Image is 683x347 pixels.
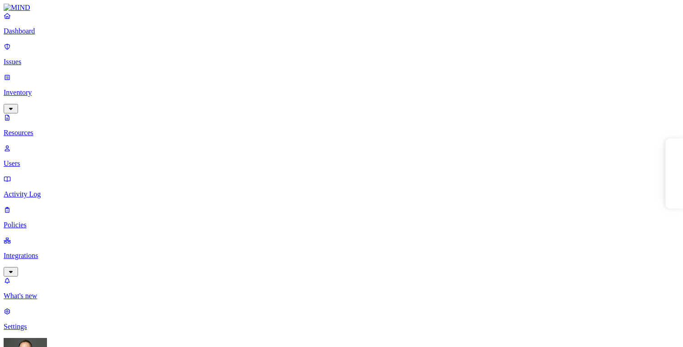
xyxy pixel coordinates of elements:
p: Issues [4,58,679,66]
img: MIND [4,4,30,12]
p: Integrations [4,252,679,260]
p: Users [4,159,679,168]
p: Activity Log [4,190,679,198]
p: What's new [4,292,679,300]
p: Dashboard [4,27,679,35]
p: Inventory [4,89,679,97]
p: Settings [4,323,679,331]
p: Resources [4,129,679,137]
p: Policies [4,221,679,229]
